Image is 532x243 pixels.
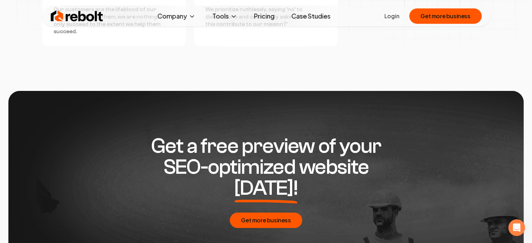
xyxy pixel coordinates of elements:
button: Get more business [230,213,302,228]
span: [DATE]! [234,178,298,199]
iframe: Intercom live chat [508,219,525,236]
img: Rebolt Logo [51,9,103,23]
a: Pricing [248,9,280,23]
button: Get more business [409,8,481,24]
button: Company [152,9,201,23]
a: Case Studies [286,9,336,23]
h2: Get a free preview of your SEO-optimized website [132,136,400,199]
a: Login [384,12,399,20]
button: Tools [207,9,243,23]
